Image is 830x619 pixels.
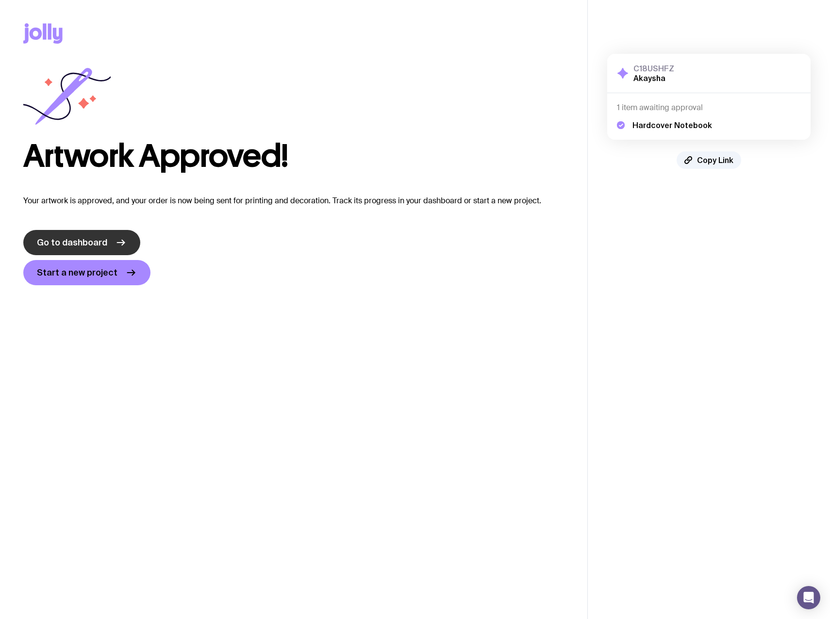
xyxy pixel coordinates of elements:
[633,73,674,83] h2: Akaysha
[37,267,117,278] span: Start a new project
[697,155,733,165] span: Copy Link
[797,586,820,609] div: Open Intercom Messenger
[633,64,674,73] h3: C18USHFZ
[677,151,741,169] button: Copy Link
[37,237,107,248] span: Go to dashboard
[23,195,564,207] p: Your artwork is approved, and your order is now being sent for printing and decoration. Track its...
[617,103,801,113] h4: 1 item awaiting approval
[632,120,712,130] h5: Hardcover Notebook
[23,141,564,172] h1: Artwork Approved!
[23,230,140,255] a: Go to dashboard
[23,260,150,285] a: Start a new project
